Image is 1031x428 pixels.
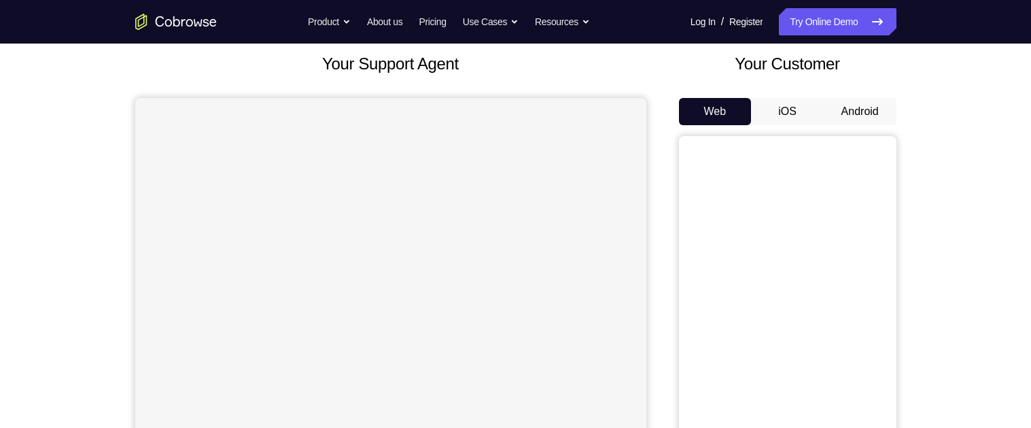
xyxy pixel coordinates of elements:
[535,8,590,35] button: Resources
[679,98,752,125] button: Web
[135,14,217,30] a: Go to the home page
[824,98,896,125] button: Android
[308,8,351,35] button: Product
[729,8,763,35] a: Register
[691,8,716,35] a: Log In
[679,52,896,76] h2: Your Customer
[721,14,724,30] span: /
[463,8,519,35] button: Use Cases
[419,8,446,35] a: Pricing
[135,52,646,76] h2: Your Support Agent
[751,98,824,125] button: iOS
[367,8,402,35] a: About us
[779,8,896,35] a: Try Online Demo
